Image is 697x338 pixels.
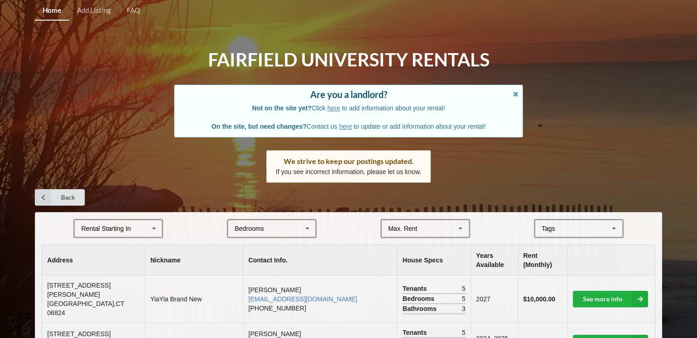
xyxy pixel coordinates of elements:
b: $10,000.00 [523,295,555,303]
span: Contact us to update or add information about your rental! [211,123,485,130]
a: Home [35,1,69,21]
span: [GEOGRAPHIC_DATA] , CT 06824 [47,300,124,316]
span: Bathrooms [402,304,439,313]
div: Bedrooms [235,225,264,232]
a: Back [35,189,85,206]
div: Rental Starting In [81,225,131,232]
div: Max. Rent [388,225,417,232]
td: [PERSON_NAME] [PHONE_NUMBER] [243,276,397,322]
th: Years Available [471,245,518,276]
span: Tenants [402,284,429,293]
span: Bedrooms [402,294,436,303]
a: See more info [573,291,648,307]
th: Address [42,245,145,276]
b: On the site, but need changes? [211,123,307,130]
span: 3 [462,304,466,313]
div: We strive to keep our postings updated. [276,157,422,166]
a: here [339,123,352,130]
span: 5 [462,284,466,293]
td: YiaYia Brand New [145,276,243,322]
a: [EMAIL_ADDRESS][DOMAIN_NAME] [248,295,357,303]
th: Nickname [145,245,243,276]
th: Rent (Monthly) [518,245,568,276]
th: House Specs [397,245,470,276]
b: Not on the site yet? [252,104,312,112]
a: FAQ [119,1,148,21]
a: Add Listing [69,1,119,21]
div: Tags [539,224,569,234]
span: Tenants [402,328,429,337]
div: Are you a landlord? [184,90,513,99]
span: [STREET_ADDRESS] [47,330,110,338]
span: 5 [462,294,466,303]
th: Contact Info. [243,245,397,276]
span: [STREET_ADDRESS][PERSON_NAME] [47,282,110,298]
td: 2027 [471,276,518,322]
span: 5 [462,328,466,337]
span: Click to add information about your rental! [252,104,445,112]
a: here [327,104,340,112]
h1: Fairfield University Rentals [208,48,489,71]
p: If you see incorrect information, please let us know. [276,167,422,176]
